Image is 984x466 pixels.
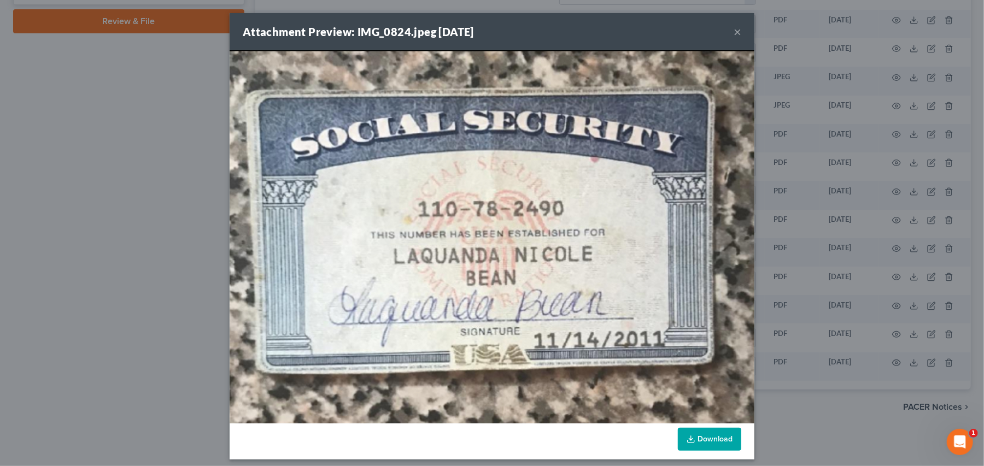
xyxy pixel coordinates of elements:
span: 1 [969,429,978,438]
a: Download [678,428,741,451]
button: × [734,25,741,38]
iframe: Intercom live chat [947,429,973,455]
img: 124a78eb-d127-4679-94e6-c1b8dabb5525.jpeg [230,50,754,423]
strong: Attachment Preview: IMG_0824.jpeg [DATE] [243,25,474,38]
